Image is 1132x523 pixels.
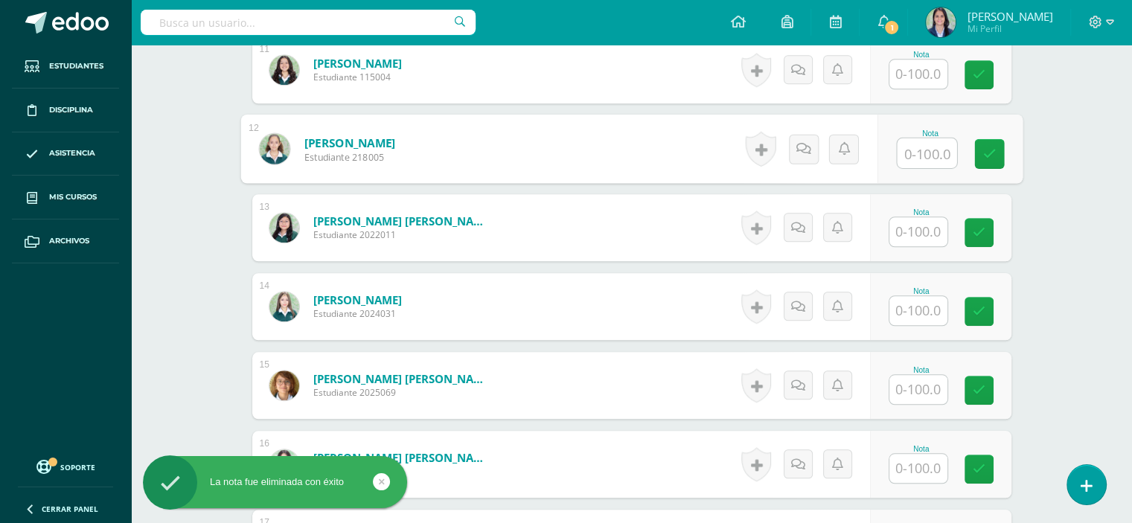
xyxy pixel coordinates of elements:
[269,213,299,243] img: 42a42b34a2d14c78f8fb0127b76e8273.png
[313,56,402,71] a: [PERSON_NAME]
[889,217,947,246] input: 0-100.0
[889,60,947,89] input: 0-100.0
[259,133,290,164] img: c02f19c03c42b32229d57a1491bb6dc4.png
[49,191,97,203] span: Mis cursos
[313,450,492,465] a: [PERSON_NAME] [PERSON_NAME]
[897,138,956,168] input: 0-100.0
[49,104,93,116] span: Disciplina
[269,292,299,321] img: 71ab4273b0191ded164dc420c301b504.png
[12,45,119,89] a: Estudiantes
[896,129,964,137] div: Nota
[12,219,119,263] a: Archivos
[49,147,95,159] span: Asistencia
[12,176,119,219] a: Mis cursos
[926,7,956,37] img: 62e92574996ec88c99bdf881e5f38441.png
[889,296,947,325] input: 0-100.0
[49,235,89,247] span: Archivos
[889,454,947,483] input: 0-100.0
[889,51,954,59] div: Nota
[42,504,98,514] span: Cerrar panel
[304,135,395,150] a: [PERSON_NAME]
[883,19,900,36] span: 1
[889,445,954,453] div: Nota
[12,132,119,176] a: Asistencia
[889,366,954,374] div: Nota
[889,375,947,404] input: 0-100.0
[313,292,402,307] a: [PERSON_NAME]
[313,228,492,241] span: Estudiante 2022011
[269,449,299,479] img: 75d9deeb5eb39d191c4714c0e1a187b5.png
[269,370,299,400] img: c6fbd6fde5995b0ae88c9c24d7464057.png
[304,150,395,164] span: Estudiante 218005
[12,89,119,132] a: Disciplina
[889,208,954,216] div: Nota
[269,55,299,85] img: f48cd29e58dc7f443bba771c50f23856.png
[49,60,103,72] span: Estudiantes
[313,386,492,399] span: Estudiante 2025069
[313,307,402,320] span: Estudiante 2024031
[18,456,113,476] a: Soporte
[313,71,402,83] span: Estudiante 115004
[967,22,1052,35] span: Mi Perfil
[141,10,476,35] input: Busca un usuario...
[889,287,954,295] div: Nota
[967,9,1052,24] span: [PERSON_NAME]
[143,475,407,489] div: La nota fue eliminada con éxito
[60,462,95,472] span: Soporte
[313,214,492,228] a: [PERSON_NAME] [PERSON_NAME]
[313,371,492,386] a: [PERSON_NAME] [PERSON_NAME]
